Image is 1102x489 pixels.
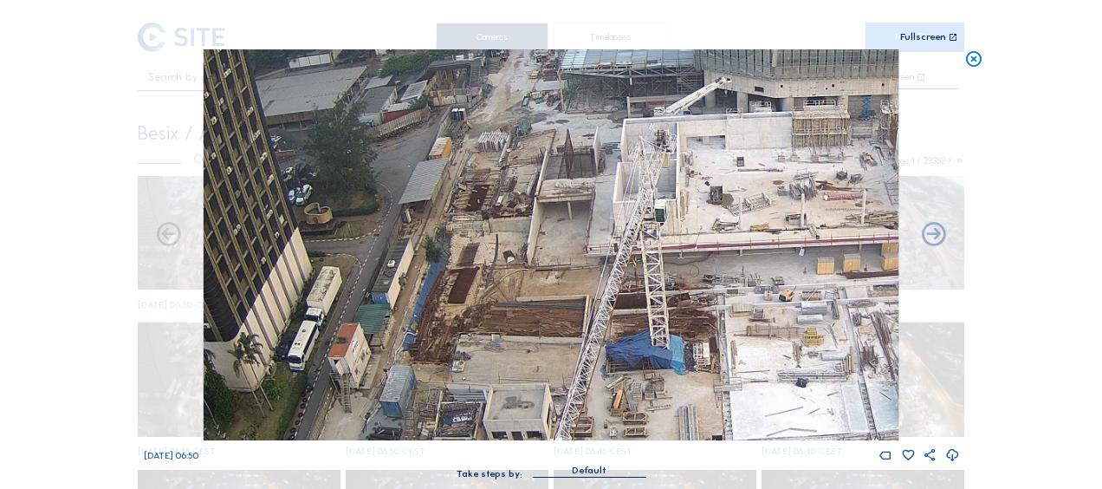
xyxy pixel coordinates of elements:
div: Take steps by: [457,469,522,479]
i: Back [919,221,948,250]
div: Default [572,463,606,479]
div: Fullscreen [900,32,946,42]
img: Image [204,49,898,440]
span: [DATE] 06:50 [144,450,198,461]
div: Default [533,463,645,477]
i: Forward [154,221,183,250]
